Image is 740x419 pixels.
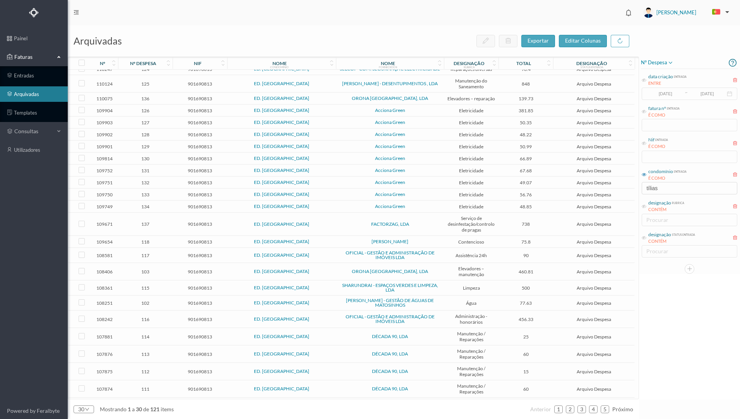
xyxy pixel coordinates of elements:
span: 110124 [93,81,116,87]
div: designação [648,231,671,238]
span: 107874 [93,386,116,392]
span: 15 [500,369,551,374]
span: Arquivo Despesa [555,252,633,258]
span: 116 [120,316,171,322]
span: Arquivo Despesa [555,168,633,173]
li: 2 [566,405,574,413]
span: Arquivo Despesa [555,369,633,374]
div: condomínio [270,65,289,69]
span: consultas [14,127,53,135]
span: 108361 [93,285,116,291]
div: nº [100,60,105,66]
a: ED. [GEOGRAPHIC_DATA] [254,191,309,197]
span: 113 [120,351,171,357]
span: 381.85 [500,108,551,113]
a: Acciona Green [375,107,405,113]
a: Acciona Green [375,131,405,137]
span: 103 [120,269,171,275]
span: Eletricidade [446,144,497,149]
span: 901690813 [175,180,225,185]
img: Logo [29,8,39,17]
div: rubrica [671,199,684,205]
div: fornecedor [379,65,397,69]
span: 109749 [93,204,116,209]
a: Acciona Green [375,119,405,125]
span: Arquivo Despesa [555,192,633,197]
span: 66.89 [500,156,551,161]
a: Acciona Green [375,179,405,185]
span: Eletricidade [446,192,497,197]
span: 901690813 [175,144,225,149]
span: Eletricidade [446,108,497,113]
a: DÉCADA 90, LDA [372,386,408,392]
button: exportar [521,35,555,47]
li: 1 [554,405,563,413]
span: Arquivo Despesa [555,120,633,125]
i: icon: bell [624,8,634,18]
div: entrada [673,73,687,79]
a: 4 [589,404,597,415]
span: 460.81 [500,269,551,275]
a: ED. [GEOGRAPHIC_DATA] [254,316,309,322]
div: É COMO [648,143,668,150]
span: 901690813 [175,204,225,209]
span: 109654 [93,239,116,245]
span: 139.73 [500,96,551,101]
span: 901690813 [175,168,225,173]
span: 131 [120,168,171,173]
span: 107875 [93,369,116,374]
span: 848 [500,81,551,87]
li: 5 [601,405,609,413]
span: 901690813 [175,108,225,113]
span: 130 [120,156,171,161]
a: ORONA [GEOGRAPHIC_DATA], LDA [352,95,428,101]
div: entrada [673,168,687,174]
span: Arquivo Despesa [555,204,633,209]
span: 901690813 [175,369,225,374]
span: 901690813 [175,132,225,137]
a: ED. [GEOGRAPHIC_DATA] [254,167,309,173]
span: 901690813 [175,239,225,245]
a: ED. [GEOGRAPHIC_DATA] [254,143,309,149]
span: Eletricidade [446,120,497,125]
span: Arquivo Despesa [555,334,633,340]
span: de [143,406,149,412]
button: PT [706,6,732,19]
a: [PERSON_NAME] - GESTÃO DE ÁGUAS DE MATOSINHOS [346,297,434,308]
a: SHARUNDRAI - ESPAÇOS VERDES E LIMPEZA, LDA [342,282,438,293]
div: data criação [648,73,673,80]
span: Administração - honorários [446,313,497,325]
a: 1 [555,404,562,415]
span: 67.68 [500,168,551,173]
a: ED. [GEOGRAPHIC_DATA] [254,252,309,258]
span: 109902 [93,132,116,137]
span: 901690813 [175,269,225,275]
span: 109904 [93,108,116,113]
span: Eletricidade [446,180,497,185]
a: ED. [GEOGRAPHIC_DATA] [254,131,309,137]
a: OFICIAL - GESTÃO E ADMINISTRAÇÃO DE IMÓVEIS LDA [346,250,435,260]
a: Acciona Green [375,143,405,149]
span: 102 [120,300,171,306]
a: ED. [GEOGRAPHIC_DATA] [254,107,309,113]
span: 109903 [93,120,116,125]
span: 132 [120,180,171,185]
span: 137 [120,221,171,227]
a: [PERSON_NAME] - DESENTUPIMENTOS , LDA [342,81,438,86]
a: Acciona Green [375,167,405,173]
span: 901690813 [175,192,225,197]
div: fatura nº [648,105,666,112]
div: designação [454,60,485,66]
span: 50.35 [500,120,551,125]
li: 4 [589,405,598,413]
span: 128 [120,132,171,137]
span: 112 [120,369,171,374]
span: 133 [120,192,171,197]
a: ED. [GEOGRAPHIC_DATA] [254,368,309,374]
span: Arquivo Despesa [555,239,633,245]
span: 129 [120,144,171,149]
span: 901690813 [175,221,225,227]
a: ED. [GEOGRAPHIC_DATA] [254,203,309,209]
span: 109671 [93,221,116,227]
span: Eletricidade [446,156,497,161]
